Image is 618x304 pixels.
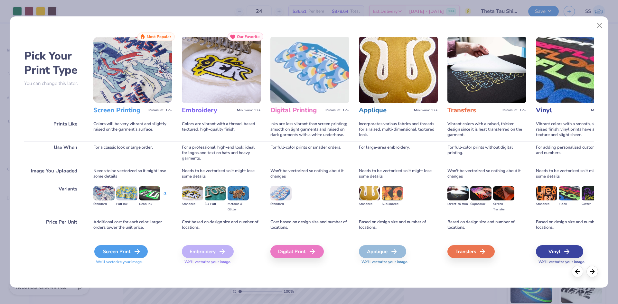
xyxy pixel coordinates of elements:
img: Neon Ink [139,186,160,200]
div: For a professional, high-end look; ideal for logos and text on hats and heavy garments. [182,141,261,165]
div: Glitter [582,201,603,207]
div: Inks are less vibrant than screen printing; smooth on light garments and raised on dark garments ... [270,118,349,141]
p: You can change this later. [24,81,84,86]
img: Glitter [582,186,603,200]
span: We'll vectorize your image. [536,259,615,265]
span: Minimum: 12+ [325,108,349,113]
div: Transfers [447,245,495,258]
div: Vinyl [536,245,583,258]
div: Standard [359,201,380,207]
img: Standard [182,186,203,200]
div: Needs to be vectorized so it might lose some details [182,165,261,183]
img: Standard [93,186,115,200]
div: Direct-to-film [447,201,469,207]
div: Cost based on design size and number of locations. [182,216,261,234]
h3: Vinyl [536,106,588,115]
h3: Embroidery [182,106,234,115]
div: Colors are vibrant with a thread-based textured, high-quality finish. [182,118,261,141]
span: Minimum: 12+ [591,108,615,113]
div: Screen Print [94,245,148,258]
div: Needs to be vectorized so it might lose some details [93,165,172,183]
div: Metallic & Glitter [228,201,249,212]
img: Supacolor [470,186,492,200]
div: Needs to be vectorized so it might lose some details [359,165,438,183]
div: Standard [93,201,115,207]
img: Digital Printing [270,37,349,103]
img: Vinyl [536,37,615,103]
h2: Pick Your Print Type [24,49,84,77]
div: Applique [359,245,406,258]
span: Minimum: 12+ [237,108,261,113]
h3: Screen Printing [93,106,146,115]
span: We'll vectorize your image. [93,259,172,265]
div: Needs to be vectorized so it might lose some details [536,165,615,183]
div: Use When [24,141,84,165]
div: Vibrant colors with a raised, thicker design since it is heat transferred on the garment. [447,118,526,141]
div: For adding personalized custom names and numbers. [536,141,615,165]
span: Most Popular [147,34,171,39]
h3: Applique [359,106,411,115]
img: Direct-to-film [447,186,469,200]
div: For full-color prints or smaller orders. [270,141,349,165]
button: Close [594,19,606,32]
div: Standard [536,201,557,207]
div: Embroidery [182,245,234,258]
span: Minimum: 12+ [148,108,172,113]
div: Screen Transfer [493,201,514,212]
div: For large-area embroidery. [359,141,438,165]
div: Standard [182,201,203,207]
div: Vibrant colors with a smooth, slightly raised finish; vinyl prints have a consistent texture and ... [536,118,615,141]
span: Our Favorite [237,34,260,39]
div: Based on design size and number of locations. [447,216,526,234]
div: Image You Uploaded [24,165,84,183]
div: Additional cost for each color; larger orders lower the unit price. [93,216,172,234]
div: Sublimated [382,201,403,207]
div: Puff Ink [116,201,137,207]
img: Embroidery [182,37,261,103]
div: Flock [559,201,580,207]
h3: Digital Printing [270,106,323,115]
div: Digital Print [270,245,324,258]
div: Cost based on design size and number of locations. [270,216,349,234]
div: Colors will be very vibrant and slightly raised on the garment's surface. [93,118,172,141]
img: Screen Printing [93,37,172,103]
div: Based on design size and number of locations. [359,216,438,234]
img: Transfers [447,37,526,103]
img: Standard [270,186,292,200]
img: Applique [359,37,438,103]
div: Based on design size and number of locations. [536,216,615,234]
div: Standard [270,201,292,207]
div: Incorporates various fabrics and threads for a raised, multi-dimensional, textured look. [359,118,438,141]
div: Supacolor [470,201,492,207]
div: Variants [24,183,84,216]
img: Standard [359,186,380,200]
img: Metallic & Glitter [228,186,249,200]
span: We'll vectorize your image. [182,259,261,265]
img: Standard [536,186,557,200]
img: 3D Puff [205,186,226,200]
span: We'll vectorize your image. [359,259,438,265]
img: Screen Transfer [493,186,514,200]
span: Minimum: 12+ [414,108,438,113]
img: Flock [559,186,580,200]
img: Puff Ink [116,186,137,200]
h3: Transfers [447,106,500,115]
img: Sublimated [382,186,403,200]
div: Won't be vectorized so nothing about it changes [270,165,349,183]
div: For a classic look or large order. [93,141,172,165]
div: Won't be vectorized so nothing about it changes [447,165,526,183]
div: Neon Ink [139,201,160,207]
div: 3D Puff [205,201,226,207]
div: For full-color prints without digital printing. [447,141,526,165]
span: Minimum: 12+ [502,108,526,113]
div: Prints Like [24,118,84,141]
div: Price Per Unit [24,216,84,234]
div: + 3 [162,191,166,202]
